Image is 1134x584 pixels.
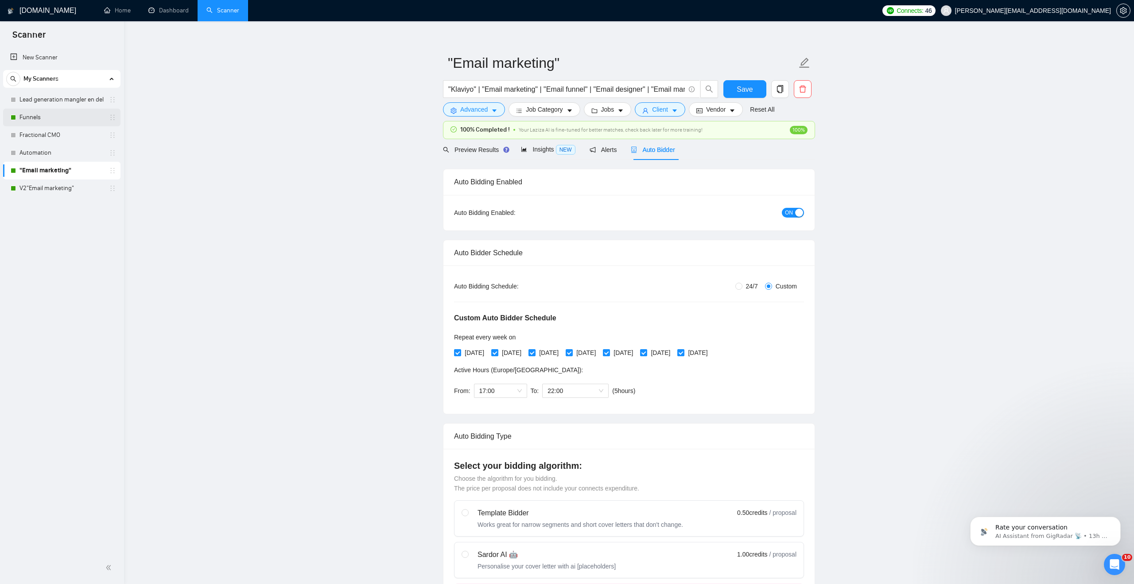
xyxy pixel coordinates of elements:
[635,102,685,117] button: userClientcaret-down
[887,7,894,14] img: upwork-logo.png
[454,240,804,265] div: Auto Bidder Schedule
[590,147,596,153] span: notification
[109,167,116,174] span: holder
[701,85,718,93] span: search
[104,7,131,14] a: homeHome
[1104,554,1125,575] iframe: Intercom live chat
[601,105,614,114] span: Jobs
[737,549,767,559] span: 1.00 credits
[610,348,637,358] span: [DATE]
[684,348,711,358] span: [DATE]
[689,102,743,117] button: idcardVendorcaret-down
[443,146,507,153] span: Preview Results
[785,208,793,218] span: ON
[943,8,949,14] span: user
[612,387,635,394] span: ( 5 hours)
[642,107,649,114] span: user
[10,49,113,66] a: New Scanner
[567,107,573,114] span: caret-down
[548,384,603,397] span: 22:00
[647,348,674,358] span: [DATE]
[454,169,804,195] div: Auto Bidding Enabled
[631,147,637,153] span: robot
[491,107,497,114] span: caret-down
[737,84,753,95] span: Save
[771,80,789,98] button: copy
[443,102,505,117] button: settingAdvancedcaret-down
[794,80,812,98] button: delete
[957,498,1134,560] iframe: Intercom notifications message
[454,313,556,323] h5: Custom Auto Bidder Schedule
[448,52,797,74] input: Scanner name...
[7,76,20,82] span: search
[1116,4,1130,18] button: setting
[790,126,808,134] span: 100%
[591,107,598,114] span: folder
[109,185,116,192] span: holder
[509,102,580,117] button: barsJob Categorycaret-down
[109,114,116,121] span: holder
[478,549,616,560] div: Sardor AI 🤖
[19,91,104,109] a: Lead generation mangler en del
[897,6,923,16] span: Connects:
[109,132,116,139] span: holder
[526,105,563,114] span: Job Category
[531,387,539,394] span: To:
[206,7,239,14] a: searchScanner
[516,107,522,114] span: bars
[3,49,120,66] li: New Scanner
[729,107,735,114] span: caret-down
[769,508,796,517] span: / proposal
[19,179,104,197] a: V2"Email marketing"
[19,144,104,162] a: Automation
[443,147,449,153] span: search
[454,475,639,492] span: Choose the algorithm for you bidding. The price per proposal does not include your connects expen...
[631,146,675,153] span: Auto Bidder
[460,125,510,135] span: 100% Completed !
[5,28,53,47] span: Scanner
[925,6,932,16] span: 46
[672,107,678,114] span: caret-down
[590,146,617,153] span: Alerts
[502,146,510,154] div: Tooltip anchor
[23,70,58,88] span: My Scanners
[700,80,718,98] button: search
[454,208,571,218] div: Auto Bidding Enabled:
[8,4,14,18] img: logo
[478,508,683,518] div: Template Bidder
[19,109,104,126] a: Funnels
[460,105,488,114] span: Advanced
[556,145,575,155] span: NEW
[617,107,624,114] span: caret-down
[769,550,796,559] span: / proposal
[448,84,685,95] input: Search Freelance Jobs...
[479,384,522,397] span: 17:00
[1122,554,1132,561] span: 10
[19,126,104,144] a: Fractional CMO
[521,146,575,153] span: Insights
[799,57,810,69] span: edit
[521,146,527,152] span: area-chart
[454,459,804,472] h4: Select your bidding algorithm:
[454,387,470,394] span: From:
[109,149,116,156] span: holder
[478,520,683,529] div: Works great for narrow segments and short cover letters that don't change.
[6,72,20,86] button: search
[750,105,774,114] a: Reset All
[461,348,488,358] span: [DATE]
[737,508,767,518] span: 0.50 credits
[450,107,457,114] span: setting
[148,7,189,14] a: dashboardDashboard
[498,348,525,358] span: [DATE]
[105,563,114,572] span: double-left
[794,85,811,93] span: delete
[478,562,616,571] div: Personalise your cover letter with ai [placeholders]
[450,126,457,132] span: check-circle
[519,127,703,133] span: Your Laziza AI is fine-tuned for better matches, check back later for more training!
[696,107,703,114] span: idcard
[723,80,766,98] button: Save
